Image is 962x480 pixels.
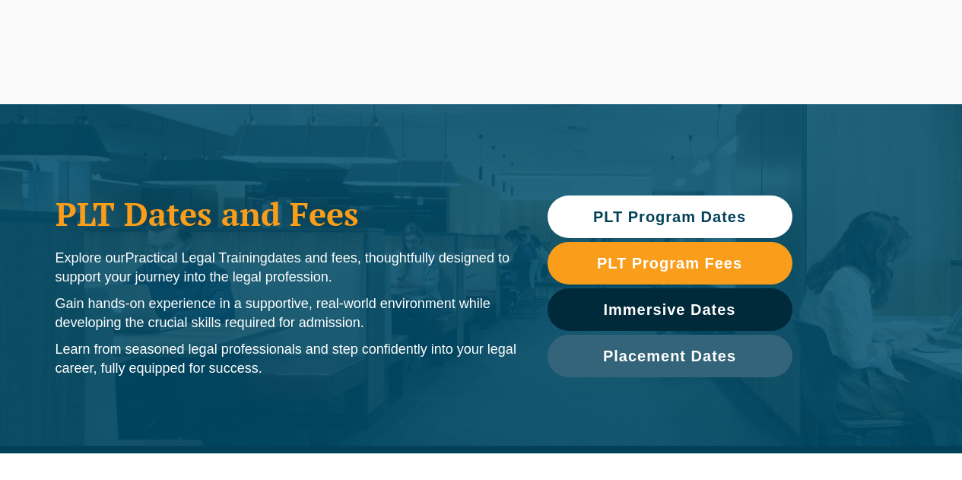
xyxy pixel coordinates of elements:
h1: PLT Dates and Fees [56,195,517,233]
a: PLT Program Dates [548,195,792,238]
span: Practical Legal Training [125,250,268,265]
span: PLT Program Dates [593,209,746,224]
span: Immersive Dates [604,302,736,317]
span: Placement Dates [603,348,736,364]
span: PLT Program Fees [597,256,742,271]
a: Placement Dates [548,335,792,377]
p: Explore our dates and fees, thoughtfully designed to support your journey into the legal profession. [56,249,517,287]
p: Learn from seasoned legal professionals and step confidently into your legal career, fully equipp... [56,340,517,378]
a: Immersive Dates [548,288,792,331]
p: Gain hands-on experience in a supportive, real-world environment while developing the crucial ski... [56,294,517,332]
a: PLT Program Fees [548,242,792,285]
